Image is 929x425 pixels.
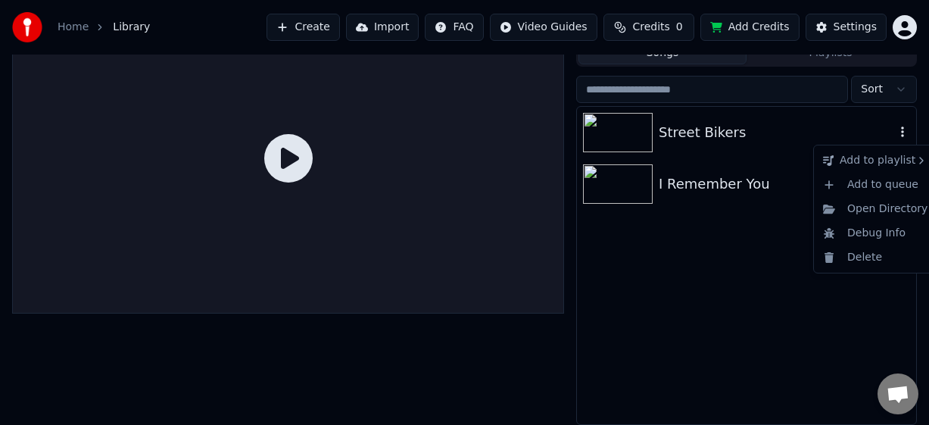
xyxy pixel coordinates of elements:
[425,14,483,41] button: FAQ
[676,20,683,35] span: 0
[861,82,883,97] span: Sort
[700,14,800,41] button: Add Credits
[806,14,887,41] button: Settings
[659,173,910,195] div: I Remember You
[113,20,150,35] span: Library
[58,20,89,35] a: Home
[58,20,150,35] nav: breadcrumb
[659,122,895,143] div: Street Bikers
[490,14,597,41] button: Video Guides
[346,14,419,41] button: Import
[603,14,694,41] button: Credits0
[878,373,918,414] div: Open chat
[632,20,669,35] span: Credits
[267,14,340,41] button: Create
[834,20,877,35] div: Settings
[12,12,42,42] img: youka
